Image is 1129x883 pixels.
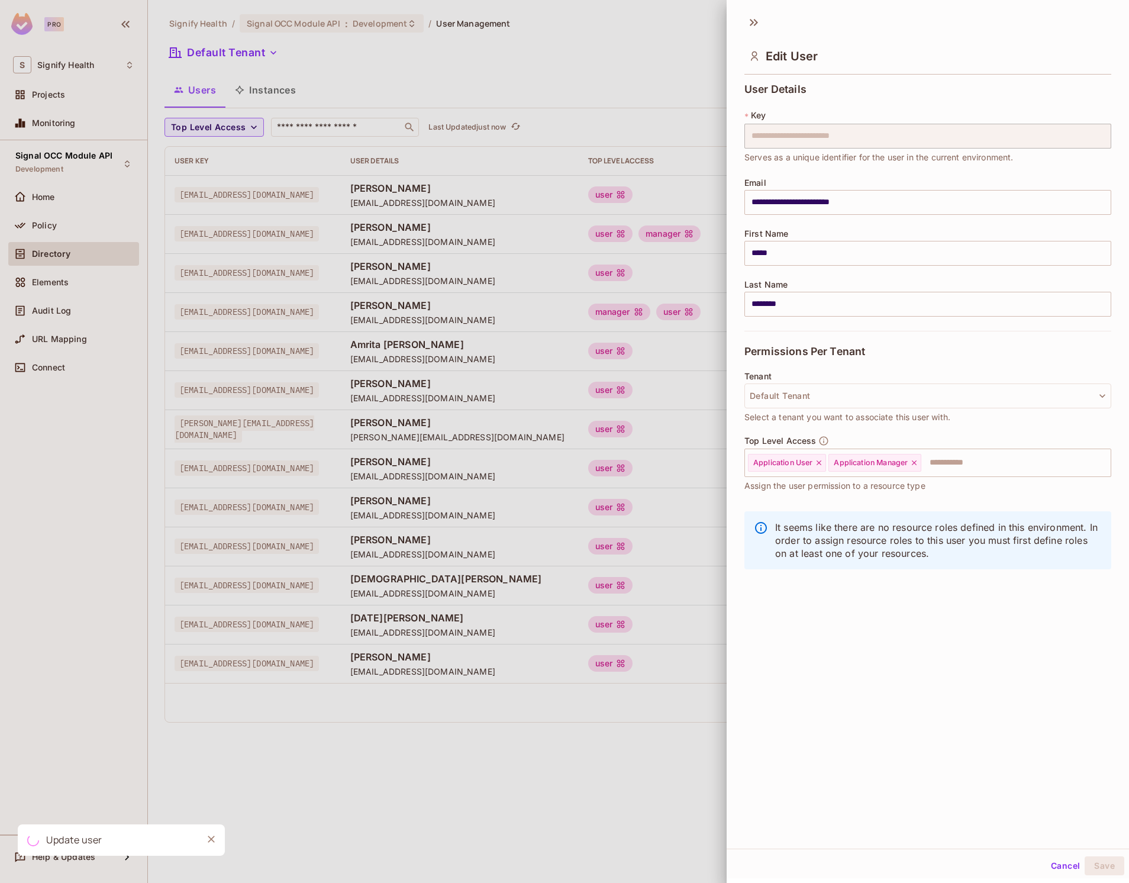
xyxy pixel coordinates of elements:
[744,280,788,289] span: Last Name
[775,521,1102,560] p: It seems like there are no resource roles defined in this environment. In order to assign resourc...
[744,372,772,381] span: Tenant
[828,454,921,472] div: Application Manager
[1085,856,1124,875] button: Save
[46,833,102,847] div: Update user
[1046,856,1085,875] button: Cancel
[744,411,950,424] span: Select a tenant you want to associate this user with.
[202,830,220,848] button: Close
[753,458,812,468] span: Application User
[744,178,766,188] span: Email
[744,229,789,239] span: First Name
[766,49,818,63] span: Edit User
[744,436,816,446] span: Top Level Access
[834,458,908,468] span: Application Manager
[744,384,1111,408] button: Default Tenant
[744,346,865,357] span: Permissions Per Tenant
[751,111,766,120] span: Key
[744,151,1014,164] span: Serves as a unique identifier for the user in the current environment.
[1105,461,1107,463] button: Open
[748,454,826,472] div: Application User
[744,479,925,492] span: Assign the user permission to a resource type
[744,83,807,95] span: User Details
